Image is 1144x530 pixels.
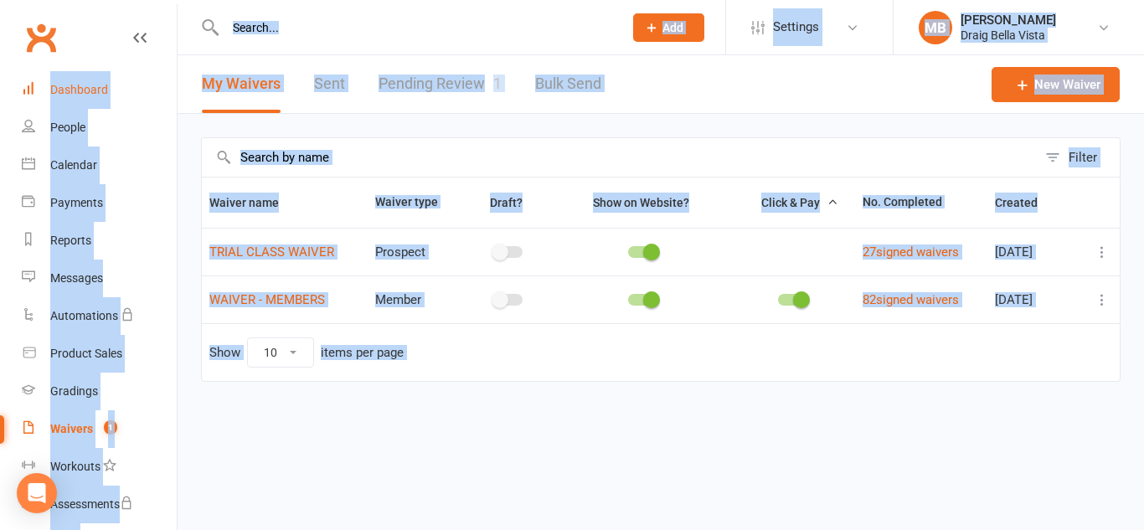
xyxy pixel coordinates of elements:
th: Waiver type [368,178,460,228]
td: Prospect [368,228,460,275]
div: Show [209,337,404,368]
button: Show on Website? [578,193,708,213]
span: Click & Pay [761,196,820,209]
div: People [50,121,85,134]
a: Sent [314,55,345,113]
div: Waivers [50,422,93,435]
div: [PERSON_NAME] [961,13,1056,28]
a: 82signed waivers [863,292,959,307]
div: Draig Bella Vista [961,28,1056,43]
span: Waiver name [209,196,297,209]
a: Messages [22,260,177,297]
div: Open Intercom Messenger [17,473,57,513]
td: Member [368,275,460,323]
a: Pending Review1 [379,55,502,113]
button: My Waivers [202,55,281,113]
a: Automations [22,297,177,335]
a: People [22,109,177,147]
a: Gradings [22,373,177,410]
span: 1 [104,420,117,435]
div: Assessments [50,497,133,511]
span: Settings [773,8,819,46]
th: No. Completed [855,178,987,228]
span: Show on Website? [593,196,689,209]
a: Workouts [22,448,177,486]
a: Bulk Send [535,55,601,113]
a: 27signed waivers [863,244,959,260]
input: Search by name [202,138,1037,177]
div: Calendar [50,158,97,172]
span: 1 [493,75,502,92]
button: Click & Pay [746,193,838,213]
a: Calendar [22,147,177,184]
td: [DATE] [987,228,1078,275]
div: MB [919,11,952,44]
div: Dashboard [50,83,108,96]
div: Automations [50,309,118,322]
div: items per page [321,346,404,360]
a: Clubworx [20,17,62,59]
button: Waiver name [209,193,297,213]
span: Add [662,21,683,34]
button: Draft? [475,193,541,213]
div: Messages [50,271,103,285]
a: WAIVER - MEMBERS [209,292,325,307]
a: Reports [22,222,177,260]
a: New Waiver [992,67,1120,102]
div: Filter [1069,147,1097,167]
button: Add [633,13,704,42]
button: Filter [1037,138,1120,177]
a: Payments [22,184,177,222]
a: Assessments [22,486,177,523]
a: Product Sales [22,335,177,373]
div: Workouts [50,460,100,473]
button: Created [995,193,1056,213]
a: Dashboard [22,71,177,109]
span: Draft? [490,196,523,209]
a: Waivers 1 [22,410,177,448]
div: Reports [50,234,91,247]
span: Created [995,196,1056,209]
input: Search... [220,16,611,39]
a: TRIAL CLASS WAIVER [209,244,334,260]
div: Product Sales [50,347,122,360]
div: Payments [50,196,103,209]
div: Gradings [50,384,98,398]
td: [DATE] [987,275,1078,323]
